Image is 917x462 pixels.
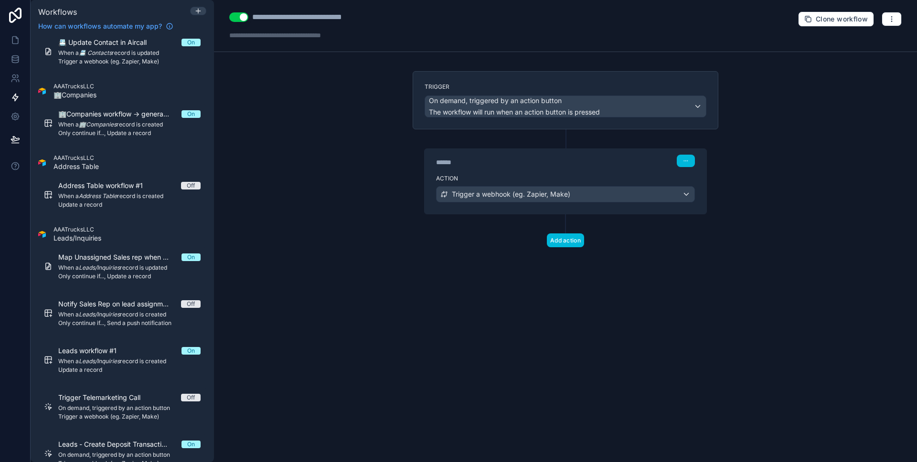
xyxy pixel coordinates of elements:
span: Workflows [38,7,77,17]
span: Trigger a webhook (eg. Zapier, Make) [452,189,570,199]
span: On demand, triggered by an action button [429,96,562,105]
button: Add action [547,233,584,247]
label: Trigger [425,83,706,91]
button: On demand, triggered by an action buttonThe workflow will run when an action button is pressed [425,95,706,117]
span: How can workflows automate my app? [38,21,162,31]
button: Clone workflow [798,11,874,27]
span: The workflow will run when an action button is pressed [429,108,600,116]
label: Action [436,175,695,182]
span: Clone workflow [816,15,868,23]
button: Trigger a webhook (eg. Zapier, Make) [436,186,695,202]
a: How can workflows automate my app? [34,21,177,31]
